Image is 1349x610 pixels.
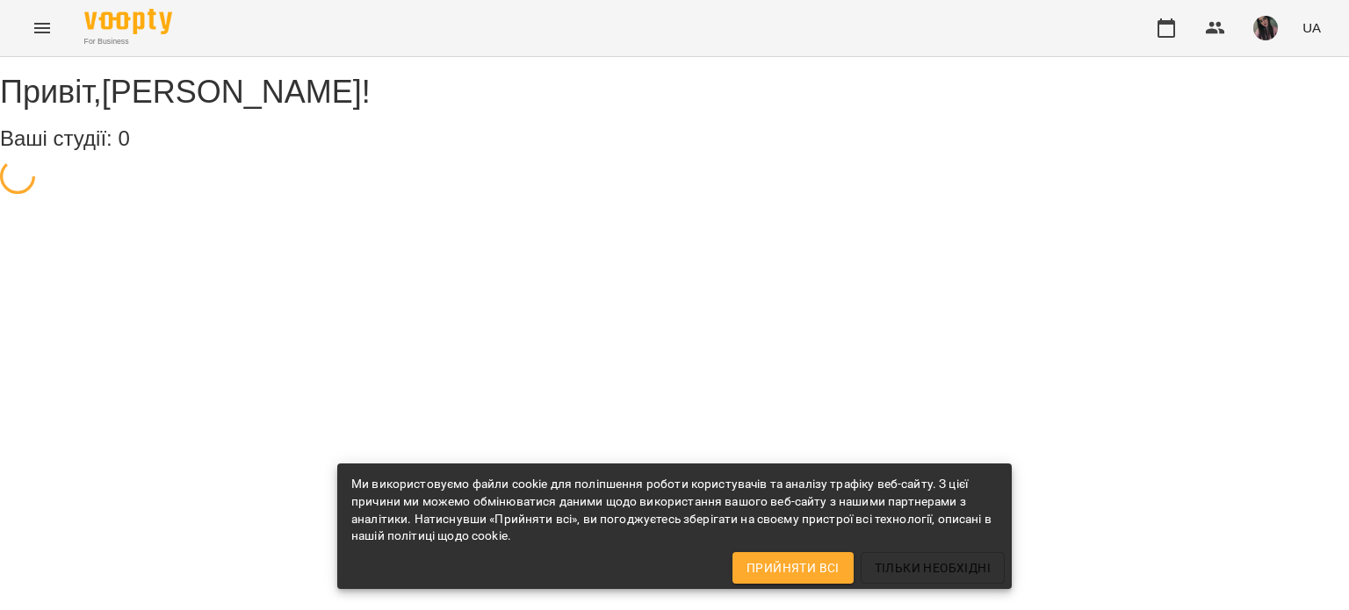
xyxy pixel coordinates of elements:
[118,126,129,150] span: 0
[1253,16,1278,40] img: 56914cf74e87d0f48a8d1ea6ffe70007.jpg
[21,7,63,49] button: Menu
[84,36,172,47] span: For Business
[84,9,172,34] img: Voopty Logo
[1302,18,1321,37] span: UA
[1295,11,1328,44] button: UA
